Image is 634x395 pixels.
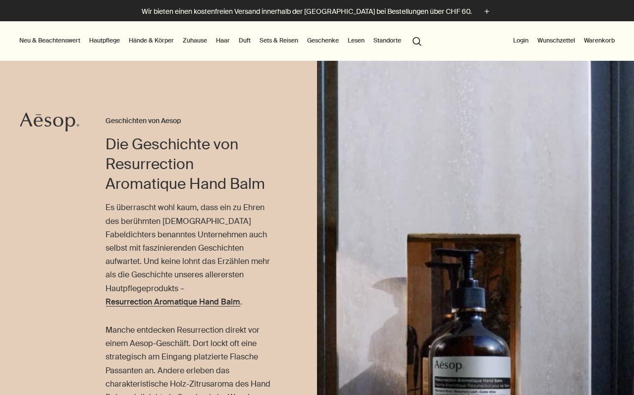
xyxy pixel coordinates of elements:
[142,6,472,17] p: Wir bieten einen kostenfreien Versand innerhalb der [GEOGRAPHIC_DATA] bei Bestellungen über CHF 60.
[371,35,403,46] button: Standorte
[106,201,277,308] p: Es überrascht wohl kaum, dass ein zu Ehren des berühmten [DEMOGRAPHIC_DATA] Fabeldichters benannt...
[17,21,426,61] nav: primary
[582,35,617,46] button: Warenkorb
[237,35,253,46] a: Duft
[181,35,209,46] a: Zuhause
[305,35,341,46] a: Geschenke
[106,115,277,127] h2: Geschichten von Aesop
[106,297,240,307] a: Resurrection Aromatique Hand Balm
[127,35,176,46] a: Hände & Körper
[106,134,277,194] h1: Die Geschichte von Resurrection Aromatique Hand Balm
[142,6,492,17] button: Wir bieten einen kostenfreien Versand innerhalb der [GEOGRAPHIC_DATA] bei Bestellungen über CHF 60.
[511,35,530,46] button: Login
[346,35,367,46] a: Lesen
[511,21,617,61] nav: supplementary
[214,35,232,46] a: Haar
[535,35,577,46] a: Wunschzettel
[87,35,122,46] a: Hautpflege
[20,112,79,132] svg: Aesop
[258,35,300,46] a: Sets & Reisen
[17,35,82,46] button: Neu & Beachtenswert
[17,110,82,137] a: Aesop
[408,31,426,50] button: Menüpunkt "Suche" öffnen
